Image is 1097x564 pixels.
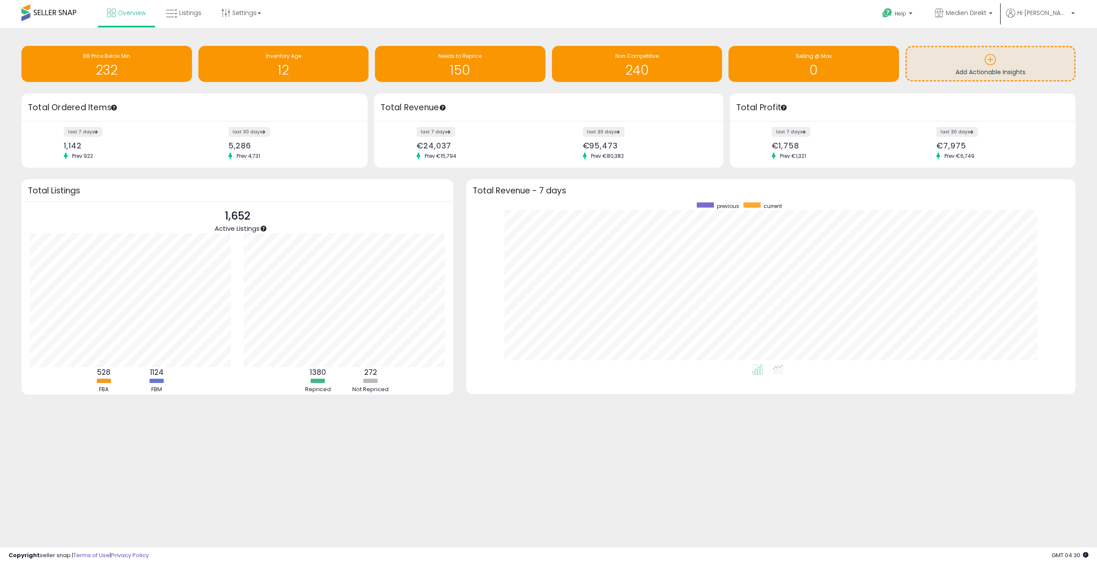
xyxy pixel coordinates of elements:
[232,152,264,160] span: Prev: 4,731
[936,141,1061,150] div: €7,975
[310,367,326,377] b: 1380
[64,127,102,137] label: last 7 days
[796,52,832,60] span: Selling @ Max
[28,187,447,194] h3: Total Listings
[940,152,979,160] span: Prev: €6,749
[776,152,810,160] span: Prev: €1,321
[228,141,353,150] div: 5,286
[956,68,1025,76] span: Add Actionable Insights
[28,102,361,114] h3: Total Ordered Items
[203,63,365,77] h1: 12
[364,367,377,377] b: 272
[946,9,986,17] span: Medien Direkt
[1017,9,1069,17] span: Hi [PERSON_NAME]
[764,202,782,210] span: current
[131,386,183,394] div: FBM
[772,141,896,150] div: €1,758
[1006,9,1075,28] a: Hi [PERSON_NAME]
[552,46,722,82] a: Non Competitive 240
[882,8,893,18] i: Get Help
[83,52,130,60] span: BB Price Below Min
[733,63,895,77] h1: 0
[907,47,1075,80] a: Add Actionable Insights
[473,187,1070,194] h3: Total Revenue - 7 days
[417,141,542,150] div: €24,037
[936,127,978,137] label: last 30 days
[215,208,260,224] p: 1,652
[615,52,659,60] span: Non Competitive
[439,104,447,112] div: Tooltip anchor
[420,152,461,160] span: Prev: €15,794
[895,10,906,17] span: Help
[110,104,118,112] div: Tooltip anchor
[215,224,260,233] span: Active Listings
[728,46,899,82] a: Selling @ Max 0
[260,225,267,232] div: Tooltip anchor
[583,141,708,150] div: €95,473
[64,141,188,150] div: 1,142
[150,367,164,377] b: 1124
[179,9,201,17] span: Listings
[772,127,810,137] label: last 7 days
[587,152,628,160] span: Prev: €80,382
[21,46,192,82] a: BB Price Below Min 232
[556,63,718,77] h1: 240
[417,127,455,137] label: last 7 days
[780,104,788,112] div: Tooltip anchor
[68,152,97,160] span: Prev: 922
[198,46,369,82] a: Inventory Age 12
[266,52,301,60] span: Inventory Age
[438,52,482,60] span: Needs to Reprice
[736,102,1070,114] h3: Total Profit
[875,1,921,28] a: Help
[379,63,541,77] h1: 150
[717,202,739,210] span: previous
[381,102,717,114] h3: Total Revenue
[97,367,111,377] b: 528
[228,127,270,137] label: last 30 days
[292,386,344,394] div: Repriced
[583,127,624,137] label: last 30 days
[78,386,130,394] div: FBA
[345,386,396,394] div: Not Repriced
[375,46,546,82] a: Needs to Reprice 150
[26,63,188,77] h1: 232
[118,9,146,17] span: Overview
